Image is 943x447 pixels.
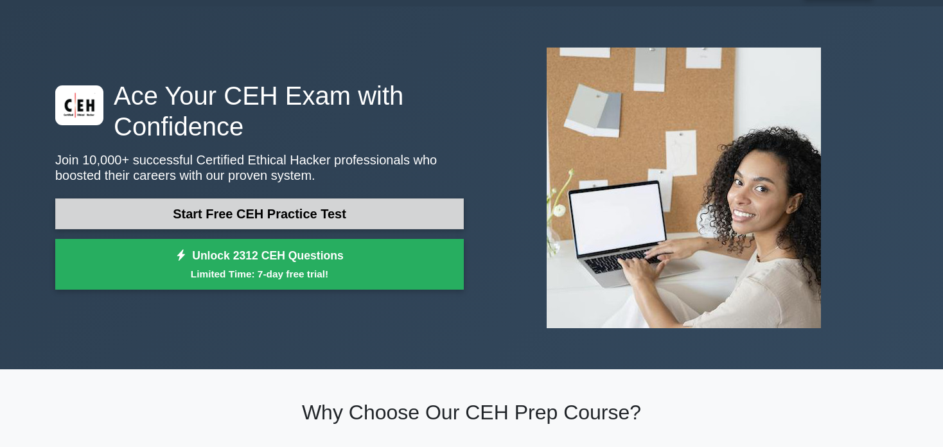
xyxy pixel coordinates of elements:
h1: Ace Your CEH Exam with Confidence [55,80,464,142]
p: Join 10,000+ successful Certified Ethical Hacker professionals who boosted their careers with our... [55,152,464,183]
a: Unlock 2312 CEH QuestionsLimited Time: 7-day free trial! [55,239,464,290]
a: Start Free CEH Practice Test [55,198,464,229]
h2: Why Choose Our CEH Prep Course? [55,400,888,425]
small: Limited Time: 7-day free trial! [71,267,448,281]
